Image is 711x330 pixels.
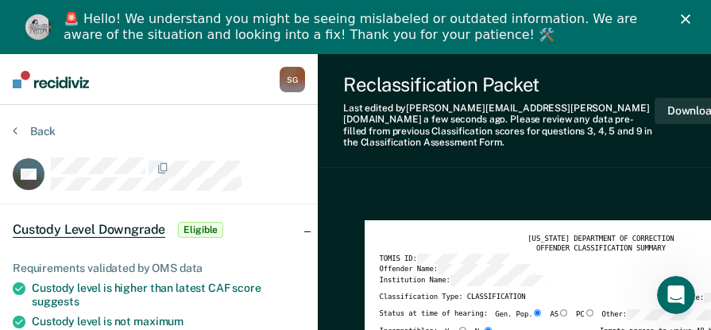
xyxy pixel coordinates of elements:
div: Custody level is not [32,315,305,328]
input: TOMIS ID: [417,254,514,265]
span: maximum [133,315,184,328]
div: Reclassification Packet [343,73,655,96]
div: 🚨 Hello! We understand you might be seeing mislabeled or outdated information. We are aware of th... [64,11,660,43]
span: Custody Level Downgrade [13,222,165,238]
span: Eligible [178,222,223,238]
img: Profile image for Kim [25,14,51,40]
label: Gen. Pop. [495,309,543,320]
label: Classification Type: CLASSIFICATION [379,293,525,304]
iframe: Intercom live chat [657,276,695,314]
button: SG [280,67,305,92]
input: Gen. Pop. [532,309,543,316]
button: Back [13,124,56,138]
label: Offender Name: [379,264,534,275]
div: Last edited by [PERSON_NAME][EMAIL_ADDRESS][PERSON_NAME][DOMAIN_NAME] . Please review any data pr... [343,103,655,149]
input: PC [585,309,595,316]
div: Requirements validated by OMS data [13,262,305,275]
input: Institution Name: [450,275,547,286]
span: suggests [32,295,79,308]
label: AS [550,309,569,320]
label: TOMIS ID: [379,254,513,265]
span: a few seconds ago [423,114,505,125]
label: Institution Name: [379,275,547,286]
div: S G [280,67,305,92]
img: Recidiviz [13,71,89,88]
div: Custody level is higher than latest CAF score [32,281,305,309]
input: Offender Name: [438,264,535,275]
label: PC [576,309,595,320]
input: AS [558,309,569,316]
div: Close [681,14,697,24]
